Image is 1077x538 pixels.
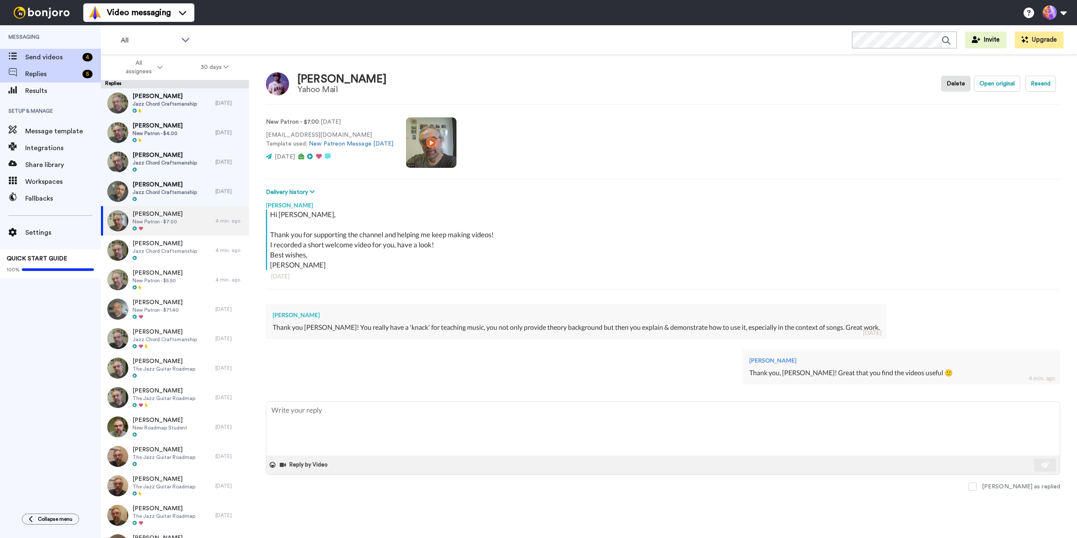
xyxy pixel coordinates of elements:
[107,475,128,496] img: 03399856-1168-4bb2-9260-cac40e7024f9-thumb.jpg
[107,328,128,349] img: 196ccf9c-bf43-463c-94d9-47550423a721-thumb.jpg
[25,228,101,238] span: Settings
[107,210,128,231] img: 1a24cad7-86c3-42b9-964f-2b569b172d34-thumb.jpg
[101,147,249,177] a: [PERSON_NAME]Jazz Chord Craftsmanship[DATE]
[133,210,183,218] span: [PERSON_NAME]
[101,501,249,530] a: [PERSON_NAME]The Jazz Guitar Roadmap[DATE]
[107,446,128,467] img: e47f1250-a601-4a27-88a2-abdea583676e-thumb.jpg
[270,209,1058,270] div: Hi [PERSON_NAME], Thank you for supporting the channel and helping me keep making videos! I recor...
[107,387,128,408] img: f4810e7f-b0ec-49fd-b2c1-91839050c420-thumb.jpg
[266,119,319,125] strong: New Patron - $7.00
[25,69,79,79] span: Replies
[82,53,93,61] div: 4
[107,181,128,202] img: 03a30d6a-4cbe-457f-9876-41c432f16af2-thumb.jpg
[133,445,195,454] span: [PERSON_NAME]
[133,239,197,248] span: [PERSON_NAME]
[266,72,289,95] img: Image of David Fletcher
[982,482,1060,491] div: [PERSON_NAME] as replied
[101,324,249,353] a: [PERSON_NAME]Jazz Chord Craftsmanship[DATE]
[133,180,197,189] span: [PERSON_NAME]
[25,160,101,170] span: Share library
[215,424,245,430] div: [DATE]
[182,60,248,75] button: 30 days
[107,269,128,290] img: 300bafdd-7473-4995-95d1-5b61988dd17c-thumb.jpg
[103,56,182,79] button: All assignees
[107,505,128,526] img: 51ebf7e9-357b-4449-a7d3-48792bdd8ff8-thumb.jpg
[133,248,197,254] span: Jazz Chord Craftsmanship
[266,188,317,197] button: Delivery history
[101,412,249,442] a: [PERSON_NAME]New Roadmap Student[DATE]
[88,6,102,19] img: vm-color.svg
[133,159,197,166] span: Jazz Chord Craftsmanship
[271,272,1055,281] div: [DATE]
[7,266,20,273] span: 100%
[25,143,101,153] span: Integrations
[107,7,171,19] span: Video messaging
[133,269,183,277] span: [PERSON_NAME]
[297,73,387,85] div: [PERSON_NAME]
[749,368,1053,378] div: Thank you, [PERSON_NAME]! Great that you find the videos useful 🙂
[215,276,245,283] div: 4 min. ago
[133,307,183,313] span: New Patron - $71.40
[266,197,1060,209] div: [PERSON_NAME]
[133,475,195,483] span: [PERSON_NAME]
[101,383,249,412] a: [PERSON_NAME]The Jazz Guitar Roadmap[DATE]
[215,453,245,460] div: [DATE]
[133,92,197,101] span: [PERSON_NAME]
[101,236,249,265] a: [PERSON_NAME]Jazz Chord Craftsmanship4 min. ago
[133,298,183,307] span: [PERSON_NAME]
[107,299,128,320] img: 931fef21-f15f-4fa1-8fee-7beb08bb1f64-thumb.jpg
[965,32,1006,48] a: Invite
[1015,32,1064,48] button: Upgrade
[215,129,245,136] div: [DATE]
[215,247,245,254] div: 4 min. ago
[101,442,249,471] a: [PERSON_NAME]The Jazz Guitar Roadmap[DATE]
[133,189,197,196] span: Jazz Chord Craftsmanship
[266,402,1060,456] textarea: To enrich screen reader interactions, please activate Accessibility in Grammarly extension settings
[101,206,249,236] a: [PERSON_NAME]New Patron - $7.004 min. ago
[215,512,245,519] div: [DATE]
[101,177,249,206] a: [PERSON_NAME]Jazz Chord Craftsmanship[DATE]
[133,395,195,402] span: The Jazz Guitar Roadmap
[266,131,393,148] p: [EMAIL_ADDRESS][DOMAIN_NAME] Template used:
[133,277,183,284] span: New Patron - $5.50
[25,52,79,62] span: Send videos
[275,154,295,160] span: [DATE]
[101,118,249,147] a: [PERSON_NAME]New Patron - $4.00[DATE]
[133,336,197,343] span: Jazz Chord Craftsmanship
[82,70,93,78] div: 5
[38,516,72,522] span: Collapse menu
[215,100,245,106] div: [DATE]
[107,416,128,437] img: 59725aee-f00a-4da5-affb-99aff1358251-thumb.jpg
[133,328,197,336] span: [PERSON_NAME]
[279,458,330,471] button: Reply by Video
[215,188,245,195] div: [DATE]
[133,130,183,137] span: New Patron - $4.00
[133,454,195,461] span: The Jazz Guitar Roadmap
[25,193,101,204] span: Fallbacks
[25,126,101,136] span: Message template
[863,329,881,337] div: [DATE]
[133,151,197,159] span: [PERSON_NAME]
[101,80,249,88] div: Replies
[215,159,245,165] div: [DATE]
[974,76,1020,92] button: Open original
[133,366,195,372] span: The Jazz Guitar Roadmap
[22,514,79,525] button: Collapse menu
[133,504,195,513] span: [PERSON_NAME]
[133,218,183,225] span: New Patron - $7.00
[215,306,245,313] div: [DATE]
[1041,461,1050,468] img: send-white.svg
[133,483,195,490] span: The Jazz Guitar Roadmap
[133,357,195,366] span: [PERSON_NAME]
[7,256,67,262] span: QUICK START GUIDE
[10,7,73,19] img: bj-logo-header-white.svg
[122,59,156,76] span: All assignees
[107,122,128,143] img: ee77b85b-531a-4a2b-ad6c-dbfdad5088b8-thumb.jpg
[273,323,880,332] div: Thank you [PERSON_NAME]! You really have a 'knack' for teaching music, you not only provide theor...
[101,88,249,118] a: [PERSON_NAME]Jazz Chord Craftsmanship[DATE]
[215,335,245,342] div: [DATE]
[133,513,195,519] span: The Jazz Guitar Roadmap
[25,86,101,96] span: Results
[101,294,249,324] a: [PERSON_NAME]New Patron - $71.40[DATE]
[273,311,880,319] div: [PERSON_NAME]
